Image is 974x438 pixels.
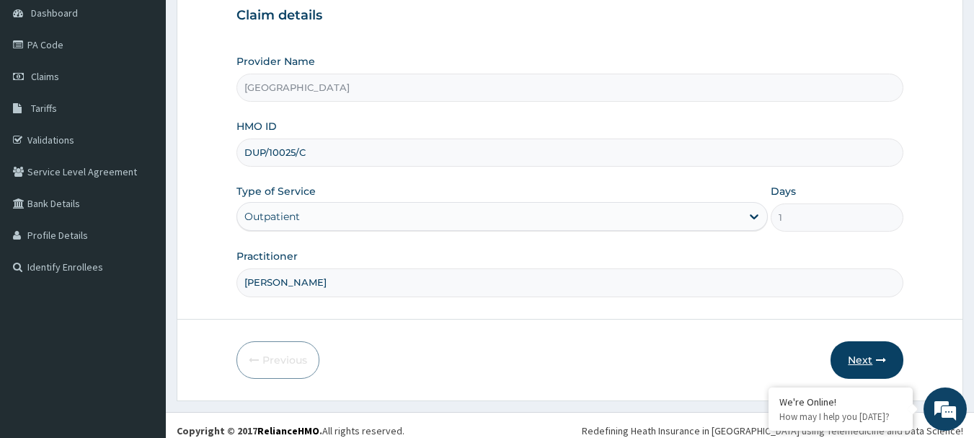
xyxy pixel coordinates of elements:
input: Enter Name [236,268,904,297]
div: Redefining Heath Insurance in [GEOGRAPHIC_DATA] using Telemedicine and Data Science! [582,424,963,438]
button: Previous [236,341,319,379]
textarea: Type your message and hit 'Enter' [7,288,275,338]
p: How may I help you today? [779,411,902,423]
label: Provider Name [236,54,315,69]
span: We're online! [84,128,199,274]
button: Next [831,341,903,379]
div: Outpatient [244,209,300,224]
div: Chat with us now [75,81,242,100]
div: We're Online! [779,395,902,408]
img: d_794563401_company_1708531726252_794563401 [27,72,58,108]
label: Type of Service [236,184,316,198]
label: Days [771,184,796,198]
span: Tariffs [31,102,57,115]
h3: Claim details [236,8,904,24]
strong: Copyright © 2017 . [177,424,322,437]
span: Dashboard [31,6,78,19]
div: Minimize live chat window [236,7,271,42]
a: RelianceHMO [257,424,319,437]
label: Practitioner [236,249,298,263]
span: Claims [31,70,59,83]
label: HMO ID [236,119,277,133]
input: Enter HMO ID [236,139,904,167]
